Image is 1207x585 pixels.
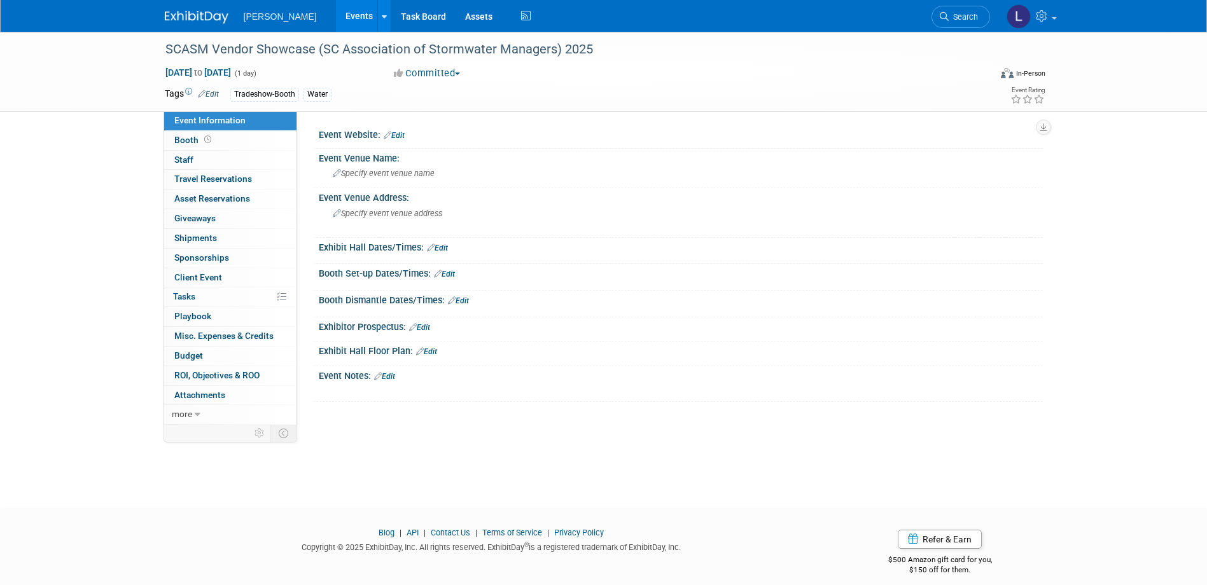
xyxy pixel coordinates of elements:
a: Edit [409,323,430,332]
div: Event Notes: [319,366,1043,383]
div: $150 off for them. [837,565,1043,575]
sup: ® [524,541,529,548]
a: Edit [198,90,219,99]
a: ROI, Objectives & ROO [164,366,297,385]
span: Playbook [174,311,211,321]
a: Attachments [164,386,297,405]
span: | [544,528,552,537]
a: Client Event [164,268,297,287]
span: Search [949,12,978,22]
div: Booth Dismantle Dates/Times: [319,291,1043,307]
a: Terms of Service [482,528,542,537]
a: Giveaways [164,209,297,228]
span: | [421,528,429,537]
a: API [407,528,419,537]
span: Giveaways [174,213,216,223]
span: Staff [174,155,193,165]
span: Attachments [174,390,225,400]
span: Booth [174,135,214,145]
div: Booth Set-up Dates/Times: [319,264,1043,280]
td: Tags [165,87,219,102]
div: In-Person [1015,69,1045,78]
button: Committed [389,67,465,80]
div: Event Venue Address: [319,188,1043,204]
div: Event Venue Name: [319,149,1043,165]
td: Toggle Event Tabs [270,425,297,441]
span: Travel Reservations [174,174,252,184]
a: Refer & Earn [898,530,982,549]
a: Edit [434,270,455,279]
div: Copyright © 2025 ExhibitDay, Inc. All rights reserved. ExhibitDay is a registered trademark of Ex... [165,539,819,553]
a: Budget [164,347,297,366]
a: Blog [379,528,394,537]
a: Booth [164,131,297,150]
a: more [164,405,297,424]
a: Tasks [164,287,297,306]
a: Edit [448,296,469,305]
a: Edit [416,347,437,356]
a: Asset Reservations [164,189,297,209]
span: Asset Reservations [174,193,250,203]
span: Misc. Expenses & Credits [174,331,274,341]
span: Shipments [174,233,217,243]
a: Privacy Policy [554,528,604,537]
span: Budget [174,350,203,361]
span: Booth not reserved yet [202,135,214,144]
div: SCASM Vendor Showcase (SC Association of Stormwater Managers) 2025 [161,38,971,61]
span: Specify event venue name [333,169,435,178]
img: Format-Inperson.png [1001,68,1014,78]
a: Shipments [164,229,297,248]
span: (1 day) [234,69,256,78]
a: Misc. Expenses & Credits [164,327,297,346]
span: | [396,528,405,537]
div: Tradeshow-Booth [230,88,299,101]
a: Sponsorships [164,249,297,268]
div: Water [303,88,331,101]
span: | [472,528,480,537]
img: ExhibitDay [165,11,228,24]
span: ROI, Objectives & ROO [174,370,260,380]
span: Sponsorships [174,252,229,263]
span: Event Information [174,115,246,125]
a: Staff [164,151,297,170]
span: [PERSON_NAME] [244,11,317,22]
a: Search [931,6,990,28]
div: Event Website: [319,125,1043,142]
a: Event Information [164,111,297,130]
div: Exhibitor Prospectus: [319,317,1043,334]
a: Edit [374,372,395,381]
span: Client Event [174,272,222,282]
div: $500 Amazon gift card for you, [837,546,1043,575]
div: Event Rating [1010,87,1045,93]
img: Lindsey Wolanczyk [1007,4,1031,29]
span: to [192,67,204,78]
span: Specify event venue address [333,209,442,218]
a: Travel Reservations [164,170,297,189]
a: Edit [384,131,405,140]
a: Contact Us [431,528,470,537]
div: Event Format [915,66,1046,85]
a: Playbook [164,307,297,326]
div: Exhibit Hall Floor Plan: [319,341,1043,358]
a: Edit [427,244,448,252]
span: [DATE] [DATE] [165,67,232,78]
span: more [172,409,192,419]
div: Exhibit Hall Dates/Times: [319,238,1043,254]
span: Tasks [173,291,195,301]
td: Personalize Event Tab Strip [249,425,271,441]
